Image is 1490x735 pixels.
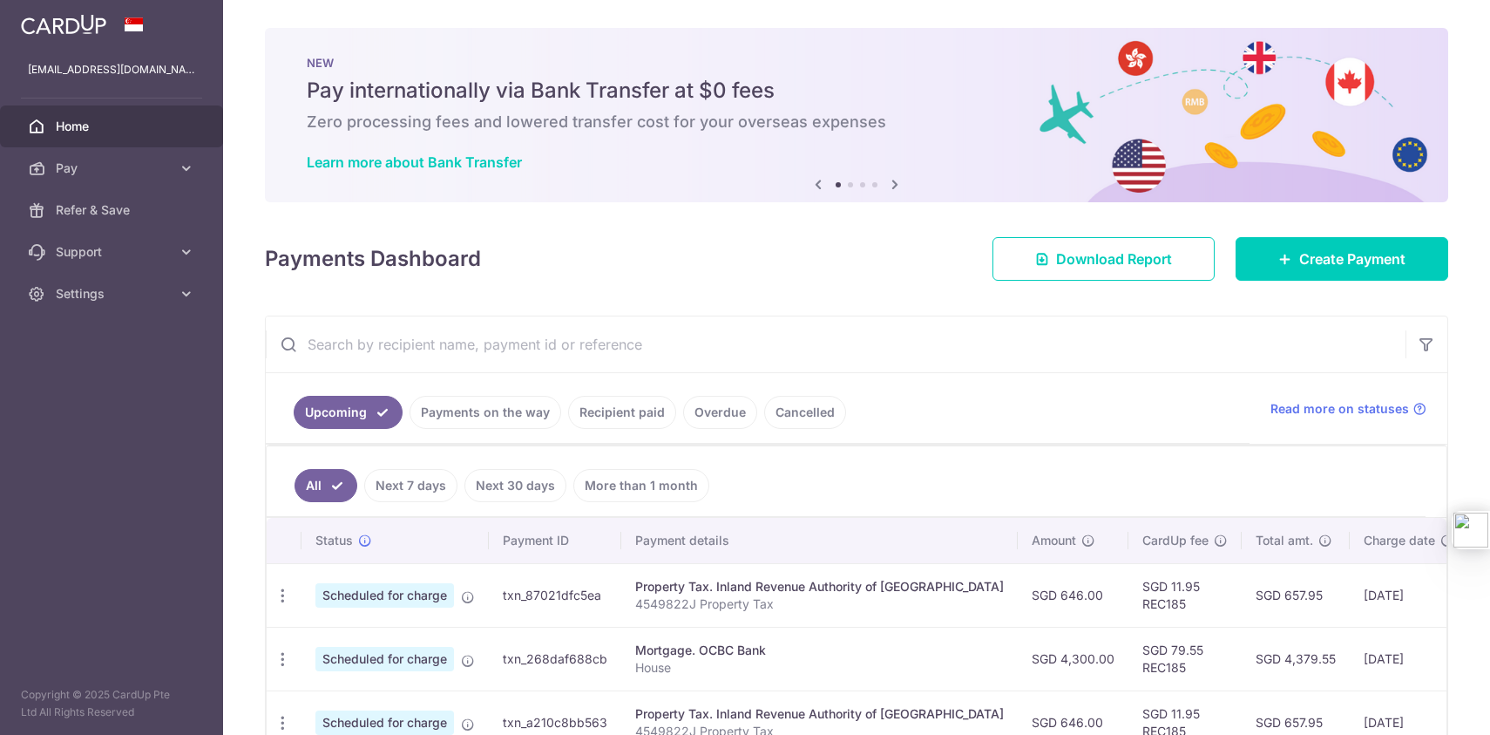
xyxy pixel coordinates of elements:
[1056,248,1172,269] span: Download Report
[28,61,195,78] p: [EMAIL_ADDRESS][DOMAIN_NAME]
[1032,532,1076,549] span: Amount
[635,595,1004,613] p: 4549822J Property Tax
[294,396,403,429] a: Upcoming
[1142,532,1209,549] span: CardUp fee
[56,118,171,135] span: Home
[1256,532,1313,549] span: Total amt.
[307,112,1406,133] h6: Zero processing fees and lowered transfer cost for your overseas expenses
[315,711,454,735] span: Scheduled for charge
[307,153,522,171] a: Learn more about Bank Transfer
[315,583,454,608] span: Scheduled for charge
[1350,627,1468,691] td: [DATE]
[992,237,1215,281] a: Download Report
[307,56,1406,70] p: NEW
[635,659,1004,677] p: House
[635,705,1004,723] div: Property Tax. Inland Revenue Authority of [GEOGRAPHIC_DATA]
[764,396,846,429] a: Cancelled
[56,160,171,177] span: Pay
[265,28,1448,202] img: Bank transfer banner
[295,469,357,502] a: All
[635,578,1004,595] div: Property Tax. Inland Revenue Authority of [GEOGRAPHIC_DATA]
[1242,627,1350,691] td: SGD 4,379.55
[1270,400,1426,418] a: Read more on statuses
[489,563,621,627] td: txn_87021dfc5ea
[635,642,1004,659] div: Mortgage. OCBC Bank
[489,627,621,691] td: txn_268daf688cb
[1236,237,1448,281] a: Create Payment
[307,77,1406,105] h5: Pay internationally via Bank Transfer at $0 fees
[1270,400,1409,418] span: Read more on statuses
[683,396,757,429] a: Overdue
[621,518,1018,563] th: Payment details
[265,243,481,275] h4: Payments Dashboard
[1128,563,1242,627] td: SGD 11.95 REC185
[56,201,171,219] span: Refer & Save
[1299,248,1405,269] span: Create Payment
[1242,563,1350,627] td: SGD 657.95
[315,532,353,549] span: Status
[464,469,566,502] a: Next 30 days
[1018,563,1128,627] td: SGD 646.00
[315,647,454,671] span: Scheduled for charge
[1018,627,1128,691] td: SGD 4,300.00
[410,396,561,429] a: Payments on the way
[56,243,171,261] span: Support
[21,14,106,35] img: CardUp
[1350,563,1468,627] td: [DATE]
[364,469,457,502] a: Next 7 days
[573,469,709,502] a: More than 1 month
[489,518,621,563] th: Payment ID
[266,316,1405,372] input: Search by recipient name, payment id or reference
[56,285,171,303] span: Settings
[1364,532,1435,549] span: Charge date
[568,396,676,429] a: Recipient paid
[1128,627,1242,691] td: SGD 79.55 REC185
